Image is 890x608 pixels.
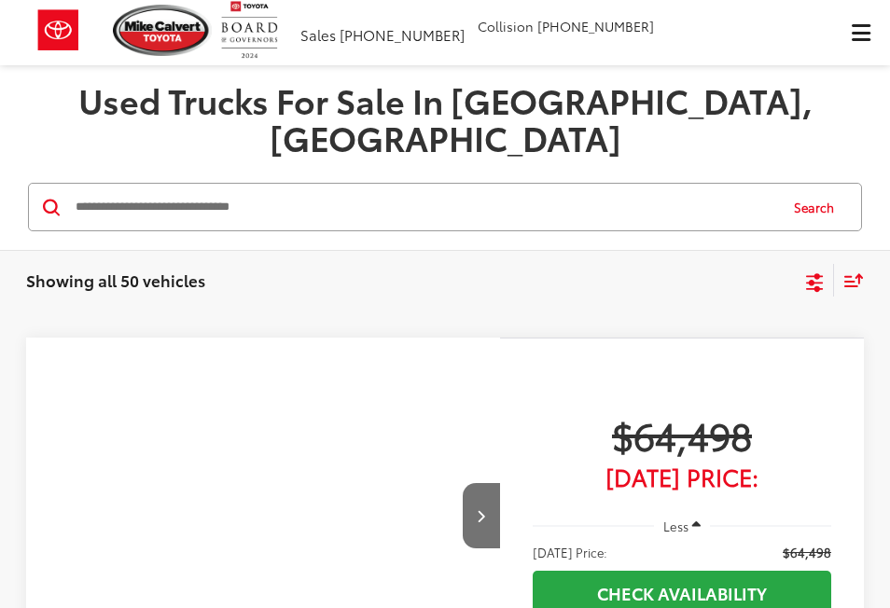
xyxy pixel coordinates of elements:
[834,264,864,297] button: Select sort value
[533,543,607,561] span: [DATE] Price:
[533,467,831,486] span: [DATE] Price:
[663,518,688,534] span: Less
[340,24,465,45] span: [PHONE_NUMBER]
[537,17,654,35] span: [PHONE_NUMBER]
[478,17,534,35] span: Collision
[463,483,500,548] button: Next image
[654,509,710,543] button: Less
[74,185,776,229] input: Search by Make, Model, or Keyword
[776,184,861,230] button: Search
[533,411,831,458] span: $64,498
[26,269,205,291] span: Showing all 50 vehicles
[300,24,336,45] span: Sales
[803,267,827,295] button: Select filters
[113,5,212,56] img: Mike Calvert Toyota
[783,543,831,561] span: $64,498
